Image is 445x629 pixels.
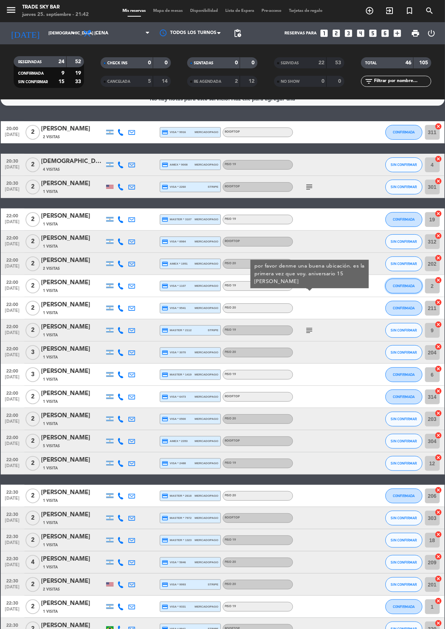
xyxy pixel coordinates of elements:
div: Trade Sky Bar [22,4,89,11]
span: [DATE] [3,540,22,549]
i: cancel [435,276,442,284]
div: [PERSON_NAME] [41,278,104,288]
button: SIN CONFIRMAR [385,456,422,471]
span: PISO 19 [225,538,236,541]
strong: 52 [75,59,82,64]
i: menu [6,4,17,16]
i: cancel [435,553,442,560]
span: visa * 9541 [162,305,186,312]
span: Disponibilidad [186,9,222,13]
span: Mapa de mesas [149,9,186,13]
i: looks_two [332,28,341,38]
i: credit_card [162,327,169,334]
span: [DATE] [3,165,22,173]
span: SIN CONFIRMAR [18,80,48,84]
i: cancel [435,123,442,130]
span: stripe [208,184,219,189]
i: cancel [435,321,442,328]
i: cancel [435,343,442,350]
span: 2 [26,212,40,227]
span: 2 [26,301,40,316]
span: amex * 9008 [162,161,188,168]
span: Cena [95,31,108,36]
i: credit_card [162,460,169,467]
span: PISO 19 [225,462,236,465]
span: [DATE] [3,308,22,317]
i: cancel [435,454,442,461]
i: credit_card [162,438,169,445]
button: SIN CONFIRMAR [385,323,422,338]
button: CONFIRMADA [385,212,422,227]
span: SIN CONFIRMAR [391,239,417,244]
span: 22:00 [3,344,22,353]
span: 22:00 [3,433,22,441]
span: [DATE] [3,264,22,272]
button: SIN CONFIRMAR [385,157,422,172]
strong: 0 [148,60,151,65]
span: Pre-acceso [258,9,285,13]
i: exit_to_app [385,6,394,15]
span: [DATE] [3,496,22,504]
span: stripe [208,328,219,333]
span: 20:00 [3,124,22,132]
span: Lista de Espera [222,9,258,13]
button: SIN CONFIRMAR [385,345,422,360]
span: SENTADAS [194,61,213,65]
button: CONFIRMADA [385,301,422,316]
span: SIN CONFIRMAR [391,439,417,443]
i: looks_5 [368,28,378,38]
strong: 46 [405,60,411,65]
i: subject [305,326,314,335]
span: CONFIRMADA [393,306,415,310]
div: [PERSON_NAME] [41,300,104,310]
span: SIN CONFIRMAR [391,516,417,520]
span: PISO 20 [225,417,236,420]
i: cancel [435,365,442,373]
span: 1 Visita [43,310,58,316]
span: pending_actions [233,29,242,38]
i: credit_card [162,238,169,245]
span: SERVIDAS [281,61,299,65]
span: visa * 6473 [162,394,186,400]
span: visa * 2260 [162,184,186,190]
span: ROOFTOP [225,240,240,243]
span: 22:00 [3,300,22,308]
span: SIN CONFIRMAR [391,560,417,564]
span: SIN CONFIRMAR [391,262,417,266]
span: mercadopago [195,239,218,244]
button: CONFIRMADA [385,599,422,614]
span: 1 Visita [43,520,58,526]
button: CONFIRMADA [385,367,422,382]
span: mercadopago [195,493,218,498]
span: [DATE] [3,330,22,339]
div: [PERSON_NAME] [41,234,104,243]
span: 1 Visita [43,244,58,249]
i: cancel [435,177,442,185]
span: 2 [26,125,40,140]
span: NO SHOW [281,80,300,84]
i: [DATE] [6,25,45,41]
span: 1 Visita [43,542,58,548]
span: 20:30 [3,156,22,165]
span: 1 Visita [43,399,58,405]
span: PISO 19 [225,218,236,221]
strong: 33 [75,79,82,84]
button: SIN CONFIRMAR [385,256,422,271]
strong: 19 [75,71,82,76]
span: master * 3107 [162,216,192,223]
span: SIN CONFIRMAR [391,185,417,189]
i: cancel [435,432,442,439]
span: 2 [26,511,40,526]
div: LOG OUT [424,22,439,44]
span: 2 [26,489,40,503]
i: credit_card [162,349,169,356]
span: SIN CONFIRMAR [391,163,417,167]
span: mercadopago [195,261,218,266]
span: mercadopago [195,130,218,135]
span: PISO 19 [225,329,236,331]
span: visa * 3070 [162,349,186,356]
div: [PERSON_NAME] [41,367,104,376]
span: 1 Visita [43,354,58,360]
span: SIN CONFIRMAR [391,328,417,332]
span: master * 7972 [162,515,192,521]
